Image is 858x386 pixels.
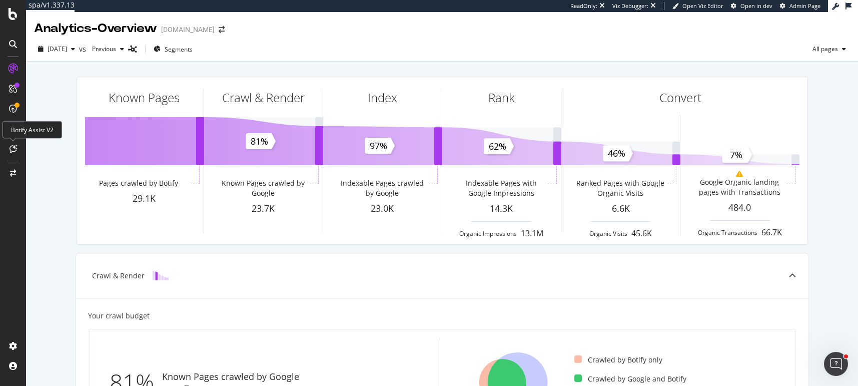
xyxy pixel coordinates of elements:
div: Organic Impressions [459,229,517,238]
button: Segments [150,41,197,57]
div: 13.1M [521,228,543,239]
div: Known Pages crawled by Google [162,370,299,383]
div: Botify Assist V2 [3,121,62,138]
div: Viz Debugger: [612,2,648,10]
span: Segments [165,45,193,54]
a: Open in dev [731,2,772,10]
img: block-icon [153,271,169,280]
iframe: Intercom live chat [824,352,848,376]
div: Analytics - Overview [34,20,157,37]
span: Open in dev [740,2,772,10]
span: All pages [808,45,838,53]
button: All pages [808,41,850,57]
div: Crawled by Botify only [574,355,662,365]
span: vs [79,44,88,54]
div: 29.1K [85,192,204,205]
div: Index [368,89,397,106]
div: Your crawl budget [88,311,150,321]
span: Admin Page [789,2,820,10]
div: 23.7K [204,202,323,215]
div: Indexable Pages with Google Impressions [456,178,546,198]
span: Open Viz Editor [682,2,723,10]
div: arrow-right-arrow-left [219,26,225,33]
button: Previous [88,41,128,57]
div: Indexable Pages crawled by Google [337,178,427,198]
div: Crawled by Google and Botify [574,374,686,384]
a: Open Viz Editor [672,2,723,10]
div: Known Pages crawled by Google [218,178,308,198]
div: Rank [488,89,515,106]
div: ReadOnly: [570,2,597,10]
div: 14.3K [442,202,561,215]
a: Admin Page [780,2,820,10]
div: [DOMAIN_NAME] [161,25,215,35]
div: Known Pages [109,89,180,106]
span: 2024 Jul. 24th [48,45,67,53]
div: Crawl & Render [222,89,305,106]
button: [DATE] [34,41,79,57]
span: Previous [88,45,116,53]
div: Pages crawled by Botify [99,178,178,188]
div: 23.0K [323,202,442,215]
div: Crawl & Render [92,271,145,281]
